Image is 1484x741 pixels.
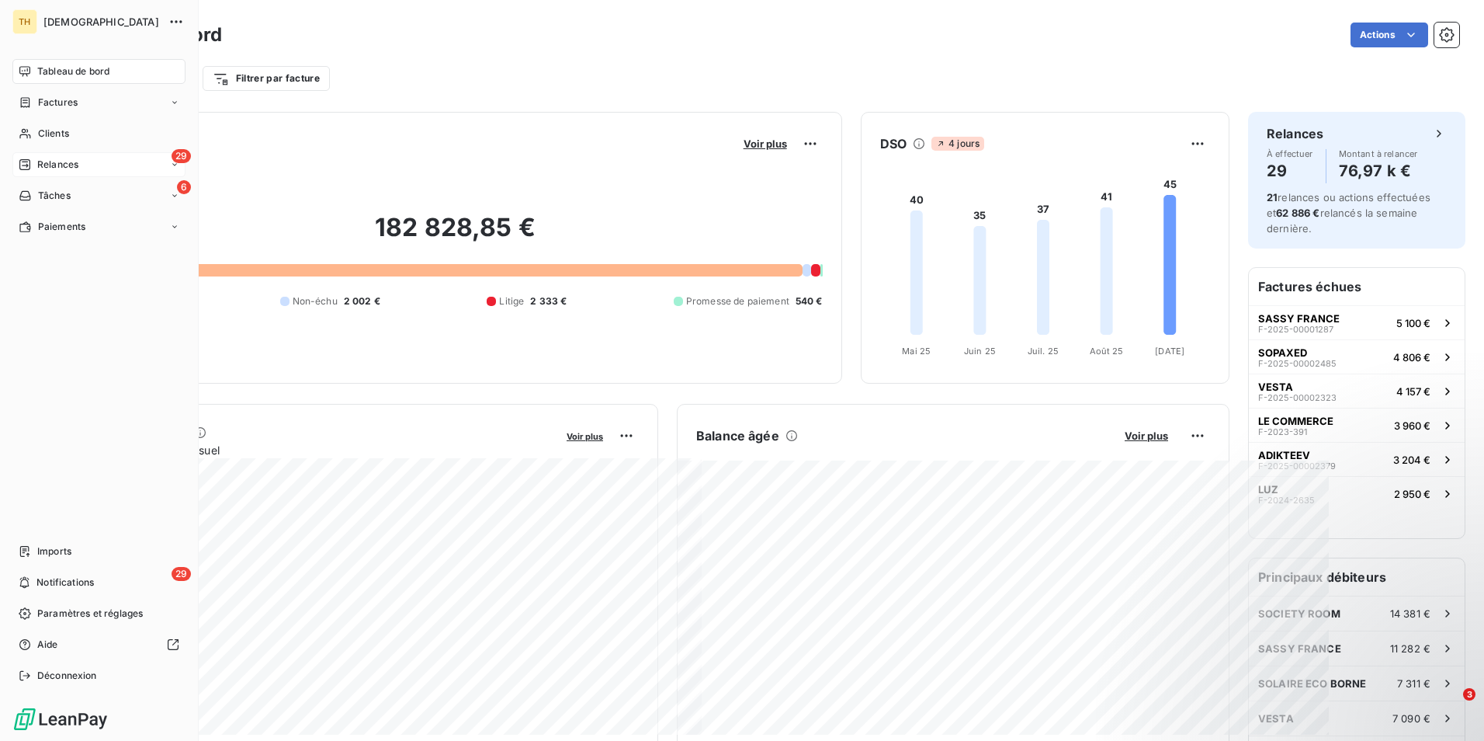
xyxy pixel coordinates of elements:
[38,127,69,141] span: Clients
[1258,325,1333,334] span: F-2025-00001287
[1249,558,1465,596] h6: Principaux débiteurs
[1394,488,1430,500] span: 2 950 €
[902,346,931,357] tspan: Mai 25
[744,137,787,150] span: Voir plus
[1267,124,1323,143] h6: Relances
[1267,191,1430,235] span: relances ou actions effectuées et relancés la semaine dernière.
[88,212,823,259] h2: 182 828,85 €
[177,180,191,194] span: 6
[1393,351,1430,364] span: 4 806 €
[1249,305,1465,339] button: SASSY FRANCEF-2025-000012875 100 €
[1339,158,1418,183] h4: 76,97 k €
[12,632,185,657] a: Aide
[37,638,58,652] span: Aide
[1258,427,1307,437] span: F-2023-391
[1393,454,1430,466] span: 3 204 €
[37,64,109,78] span: Tableau de bord
[880,134,907,153] h6: DSO
[739,137,792,151] button: Voir plus
[1258,415,1333,427] span: LE COMMERCE
[1392,712,1430,725] span: 7 090 €
[37,669,97,683] span: Déconnexion
[964,346,996,357] tspan: Juin 25
[344,294,380,308] span: 2 002 €
[1339,149,1418,158] span: Montant à relancer
[1258,359,1337,368] span: F-2025-00002485
[1249,408,1465,442] button: LE COMMERCEF-2023-3913 960 €
[36,576,94,590] span: Notifications
[1249,268,1465,305] h6: Factures échues
[38,189,71,203] span: Tâches
[931,137,984,151] span: 4 jours
[1396,385,1430,398] span: 4 157 €
[37,544,71,558] span: Imports
[530,294,567,308] span: 2 333 €
[1267,191,1278,204] span: 21
[696,426,779,445] h6: Balance âgée
[12,9,37,34] div: TH
[796,294,823,308] span: 540 €
[1174,590,1484,699] iframe: Intercom notifications message
[1258,312,1340,325] span: SASSY FRANCE
[686,294,789,308] span: Promesse de paiement
[172,149,191,163] span: 29
[1155,346,1184,357] tspan: [DATE]
[37,158,78,172] span: Relances
[293,294,338,308] span: Non-échu
[499,294,524,308] span: Litige
[1249,476,1465,510] button: LUZF-2024-26352 950 €
[1089,346,1123,357] tspan: Août 25
[562,429,608,443] button: Voir plus
[1258,449,1310,461] span: ADIKTEEV
[172,567,191,581] span: 29
[1394,419,1430,432] span: 3 960 €
[203,66,330,91] button: Filtrer par facture
[37,607,143,621] span: Paramètres et réglages
[1028,346,1059,357] tspan: Juil. 25
[88,442,556,458] span: Chiffre d'affaires mensuel
[1396,317,1430,329] span: 5 100 €
[38,220,85,234] span: Paiements
[1120,429,1173,443] button: Voir plus
[1249,374,1465,408] button: VESTAF-2025-000023234 157 €
[1351,23,1428,47] button: Actions
[1463,688,1475,701] span: 3
[1276,207,1319,219] span: 62 886 €
[567,431,603,442] span: Voir plus
[43,16,159,28] span: [DEMOGRAPHIC_DATA]
[1267,158,1313,183] h4: 29
[38,96,78,110] span: Factures
[1249,442,1465,476] button: ADIKTEEVF-2025-000023793 204 €
[1431,688,1468,725] iframe: Intercom live chat
[1249,339,1465,374] button: SOPAXEDF-2025-000024854 806 €
[1258,381,1293,393] span: VESTA
[12,707,109,732] img: Logo LeanPay
[1125,430,1168,442] span: Voir plus
[1258,393,1337,402] span: F-2025-00002323
[1267,149,1313,158] span: À effectuer
[1258,346,1307,359] span: SOPAXED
